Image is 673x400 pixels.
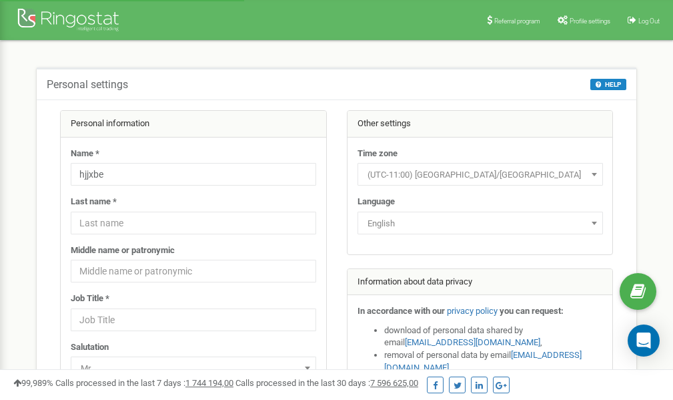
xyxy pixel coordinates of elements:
span: Mr. [75,359,311,378]
span: English [362,214,598,233]
label: Salutation [71,341,109,354]
span: 99,989% [13,378,53,388]
h5: Personal settings [47,79,128,91]
label: Middle name or patronymic [71,244,175,257]
strong: In accordance with our [358,306,445,316]
input: Name [71,163,316,186]
input: Middle name or patronymic [71,260,316,282]
label: Job Title * [71,292,109,305]
li: removal of personal data by email , [384,349,603,374]
u: 7 596 625,00 [370,378,418,388]
span: (UTC-11:00) Pacific/Midway [362,166,598,184]
label: Language [358,196,395,208]
span: Log Out [638,17,660,25]
span: Profile settings [570,17,610,25]
span: Calls processed in the last 7 days : [55,378,233,388]
span: Mr. [71,357,316,379]
li: download of personal data shared by email , [384,325,603,349]
input: Last name [71,212,316,234]
div: Open Intercom Messenger [628,325,660,357]
a: privacy policy [447,306,498,316]
span: (UTC-11:00) Pacific/Midway [358,163,603,186]
a: [EMAIL_ADDRESS][DOMAIN_NAME] [405,337,540,347]
label: Last name * [71,196,117,208]
div: Information about data privacy [348,269,613,296]
span: Referral program [494,17,540,25]
label: Time zone [358,148,398,160]
u: 1 744 194,00 [185,378,233,388]
span: English [358,212,603,234]
button: HELP [590,79,626,90]
div: Other settings [348,111,613,138]
div: Personal information [61,111,326,138]
input: Job Title [71,309,316,331]
strong: you can request: [500,306,564,316]
span: Calls processed in the last 30 days : [235,378,418,388]
label: Name * [71,148,99,160]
